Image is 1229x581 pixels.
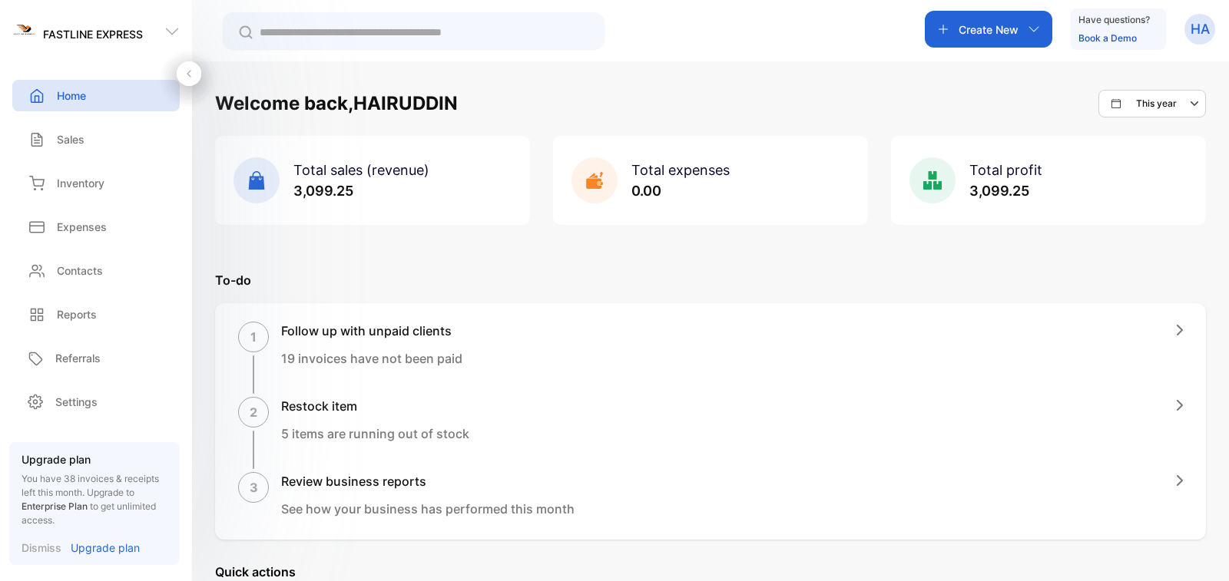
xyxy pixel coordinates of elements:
[57,175,104,191] p: Inventory
[61,540,140,556] a: Upgrade plan
[71,540,140,556] p: Upgrade plan
[969,162,1042,178] span: Total profit
[1184,11,1215,48] button: HA
[22,500,88,512] span: Enterprise Plan
[22,451,167,467] p: Upgrade plan
[281,500,575,518] p: See how your business has performed this month
[293,162,429,178] span: Total sales (revenue)
[55,350,101,366] p: Referrals
[22,487,156,526] span: Upgrade to to get unlimited access.
[22,540,61,556] p: Dismiss
[57,131,84,147] p: Sales
[57,306,97,322] p: Reports
[1136,97,1177,111] p: This year
[250,478,258,497] p: 3
[969,183,1029,199] span: 3,099.25
[215,90,458,117] h1: Welcome back, HAIRUDDIN
[12,20,35,43] img: logo
[57,219,107,235] p: Expenses
[631,162,730,178] span: Total expenses
[1078,32,1137,44] a: Book a Demo
[55,394,98,410] p: Settings
[281,322,462,340] h1: Follow up with unpaid clients
[215,271,1206,289] p: To-do
[1078,12,1150,28] p: Have questions?
[1191,19,1210,39] p: HA
[631,183,661,199] span: 0.00
[925,11,1052,48] button: Create New
[250,403,257,421] p: 2
[43,26,143,42] p: FASTLINE EXPRESS
[281,472,575,490] h1: Review business reports
[22,472,167,527] p: You have 38 invoices & receipts left this month.
[250,328,257,346] p: 1
[281,397,469,415] h1: Restock item
[57,262,103,279] p: Contacts
[215,563,1206,581] p: Quick actions
[293,183,353,199] span: 3,099.25
[1098,90,1206,117] button: This year
[281,349,462,368] p: 19 invoices have not been paid
[57,87,86,104] p: Home
[281,424,469,443] p: 5 items are running out of stock
[959,21,1019,38] p: Create New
